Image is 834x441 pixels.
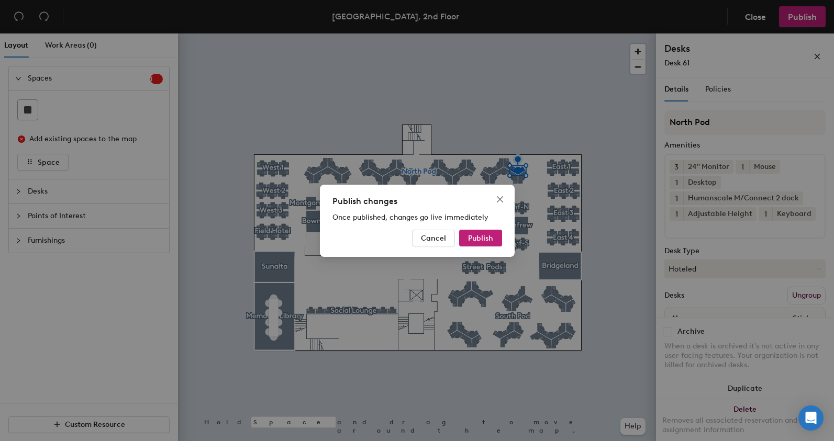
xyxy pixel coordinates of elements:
[412,230,455,246] button: Cancel
[468,233,493,242] span: Publish
[496,195,504,203] span: close
[798,405,824,431] div: Open Intercom Messenger
[332,213,488,222] span: Once published, changes go live immediately
[459,230,502,246] button: Publish
[492,191,508,208] button: Close
[332,195,502,208] div: Publish changes
[492,195,508,203] span: Close
[421,233,446,242] span: Cancel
